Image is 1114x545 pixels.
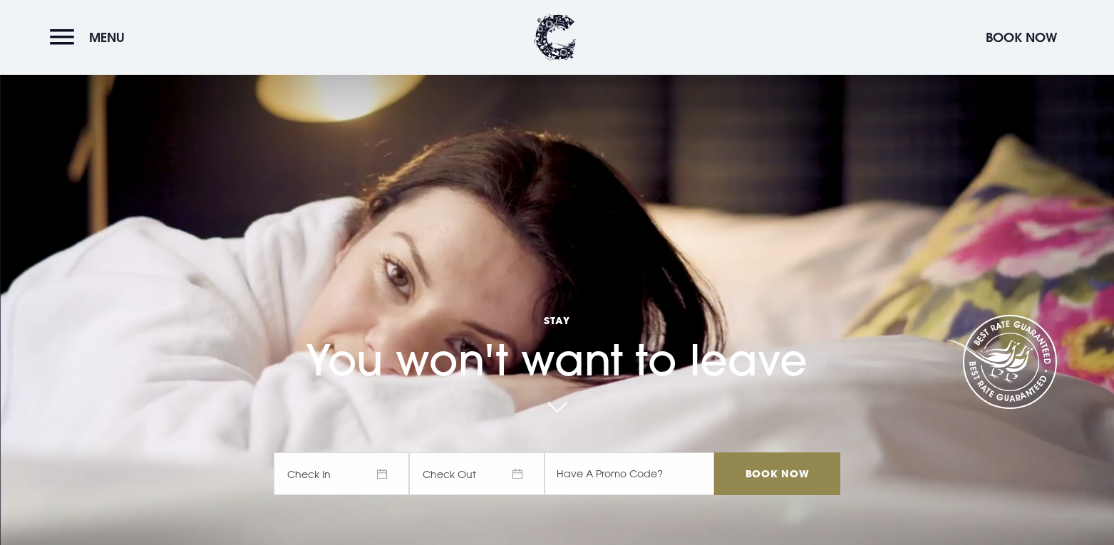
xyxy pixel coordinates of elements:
img: Clandeboye Lodge [534,14,577,61]
input: Book Now [714,452,840,495]
input: Have A Promo Code? [545,452,714,495]
button: Book Now [979,22,1064,53]
span: Check In [274,452,409,495]
span: Check Out [409,452,545,495]
button: Menu [50,22,132,53]
span: Stay [274,313,840,327]
span: Menu [89,29,125,46]
h1: You won't want to leave [274,279,840,385]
